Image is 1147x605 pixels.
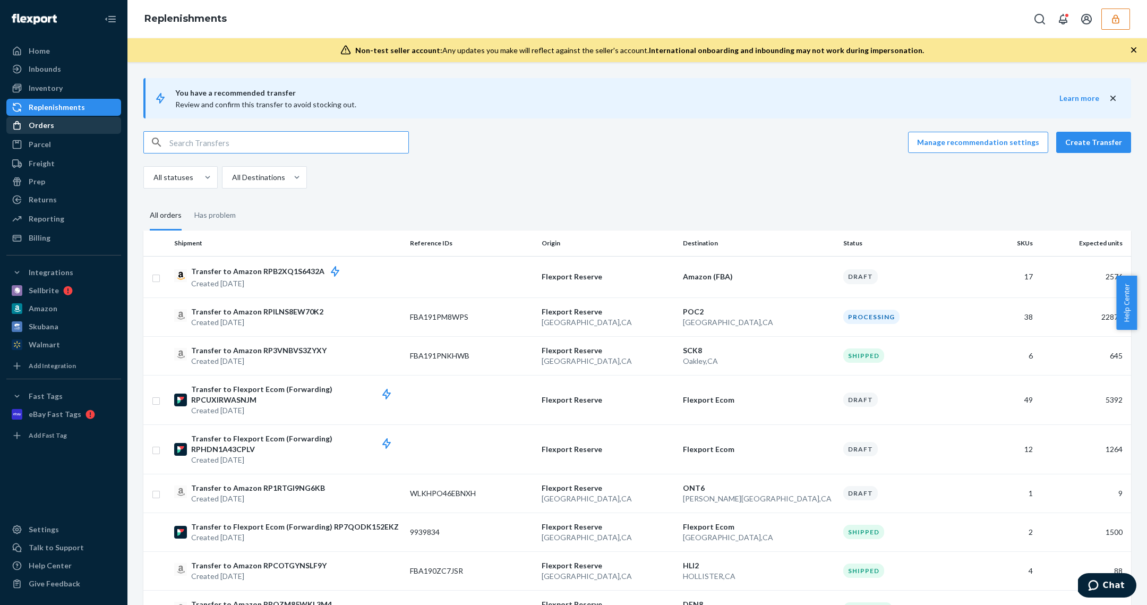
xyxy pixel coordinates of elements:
[191,455,401,465] p: Created [DATE]
[191,493,325,504] p: Created [DATE]
[6,210,121,227] a: Reporting
[191,560,327,571] p: Transfer to Amazon RPCOTGYNSLF9Y
[1037,256,1132,297] td: 2576
[6,80,121,97] a: Inventory
[649,46,924,55] span: International onboarding and inbounding may not work during impersonation.
[6,427,121,444] a: Add Fast Tag
[683,493,835,504] p: [PERSON_NAME][GEOGRAPHIC_DATA] , CA
[683,271,835,282] p: Amazon (FBA)
[29,578,80,589] div: Give Feedback
[191,405,401,416] p: Created [DATE]
[29,139,51,150] div: Parcel
[191,356,327,367] p: Created [DATE]
[971,551,1037,590] td: 4
[1037,336,1132,375] td: 645
[1037,551,1132,590] td: 88
[6,388,121,405] button: Fast Tags
[6,575,121,592] button: Give Feedback
[29,176,45,187] div: Prep
[191,384,401,405] p: Transfer to Flexport Ecom (Forwarding) RPCUXIRWASNJM
[29,361,76,370] div: Add Integration
[1037,231,1132,256] th: Expected units
[1037,297,1132,336] td: 22875
[29,194,57,205] div: Returns
[29,120,54,131] div: Orders
[542,493,674,504] p: [GEOGRAPHIC_DATA] , CA
[191,571,327,582] p: Created [DATE]
[683,483,835,493] p: ONT6
[1029,8,1050,30] button: Open Search Box
[29,431,67,440] div: Add Fast Tag
[843,442,878,456] div: Draft
[191,306,323,317] p: Transfer to Amazon RPILNS8EW70K2
[231,172,232,183] input: All Destinations
[1037,474,1132,513] td: 9
[29,102,85,113] div: Replenishments
[170,231,406,256] th: Shipment
[683,532,835,543] p: [GEOGRAPHIC_DATA] , CA
[144,13,227,24] a: Replenishments
[843,564,884,578] div: Shipped
[191,532,399,543] p: Created [DATE]
[1078,573,1136,600] iframe: Opens a widget where you can chat to one of our agents
[971,474,1037,513] td: 1
[542,317,674,328] p: [GEOGRAPHIC_DATA] , CA
[1108,93,1118,104] button: close
[839,231,971,256] th: Status
[29,524,59,535] div: Settings
[6,173,121,190] a: Prep
[971,513,1037,551] td: 2
[191,345,327,356] p: Transfer to Amazon RP3VNBVS3ZYXY
[29,542,84,553] div: Talk to Support
[153,172,193,183] div: All statuses
[152,172,153,183] input: All statuses
[6,264,121,281] button: Integrations
[542,522,674,532] p: Flexport Reserve
[6,406,121,423] a: eBay Fast Tags
[1052,8,1074,30] button: Open notifications
[29,83,63,93] div: Inventory
[150,201,182,231] div: All orders
[6,117,121,134] a: Orders
[537,231,679,256] th: Origin
[843,486,878,500] div: Draft
[6,136,121,153] a: Parcel
[6,318,121,335] a: Skubana
[971,297,1037,336] td: 38
[29,303,57,314] div: Amazon
[175,87,1059,99] span: You have a recommended transfer
[971,375,1037,424] td: 49
[6,521,121,538] a: Settings
[29,64,61,74] div: Inbounds
[683,345,835,356] p: SCK8
[843,310,900,324] div: Processing
[12,14,57,24] img: Flexport logo
[1056,132,1131,153] button: Create Transfer
[29,267,73,278] div: Integrations
[6,155,121,172] a: Freight
[971,336,1037,375] td: 6
[683,522,835,532] p: Flexport Ecom
[29,560,72,571] div: Help Center
[6,99,121,116] a: Replenishments
[29,46,50,56] div: Home
[406,513,537,551] td: 9939834
[6,557,121,574] a: Help Center
[29,158,55,169] div: Freight
[1076,8,1097,30] button: Open account menu
[29,409,81,420] div: eBay Fast Tags
[683,444,835,455] p: Flexport Ecom
[191,433,401,455] p: Transfer to Flexport Ecom (Forwarding) RPHDN1A43CPLV
[542,571,674,582] p: [GEOGRAPHIC_DATA] , CA
[175,100,356,109] span: Review and confirm this transfer to avoid stocking out.
[679,231,839,256] th: Destination
[191,483,325,493] p: Transfer to Amazon RP1RTGI9NG6KB
[6,282,121,299] a: Sellbrite
[971,256,1037,297] td: 17
[542,483,674,493] p: Flexport Reserve
[908,132,1048,153] a: Manage recommendation settings
[542,532,674,543] p: [GEOGRAPHIC_DATA] , CA
[683,306,835,317] p: POC2
[1059,93,1099,104] button: Learn more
